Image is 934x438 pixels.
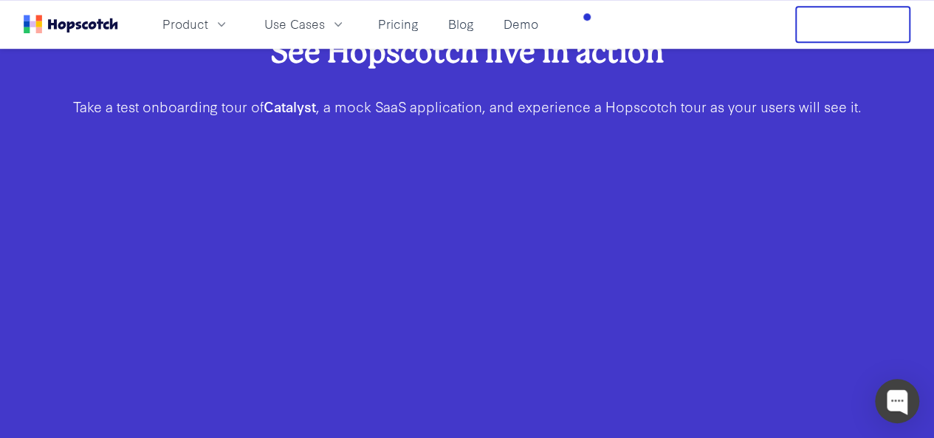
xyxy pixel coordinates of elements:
[795,6,910,43] button: Free Trial
[255,12,354,36] button: Use Cases
[154,12,238,36] button: Product
[442,12,480,36] a: Blog
[264,96,316,116] b: Catalyst
[264,15,325,33] span: Use Cases
[372,12,425,36] a: Pricing
[498,12,544,36] a: Demo
[162,15,208,33] span: Product
[66,96,869,117] p: Take a test onboarding tour of , a mock SaaS application, and experience a Hopscotch tour as your...
[66,32,869,72] h2: See Hopscotch live in action
[24,15,118,33] a: Home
